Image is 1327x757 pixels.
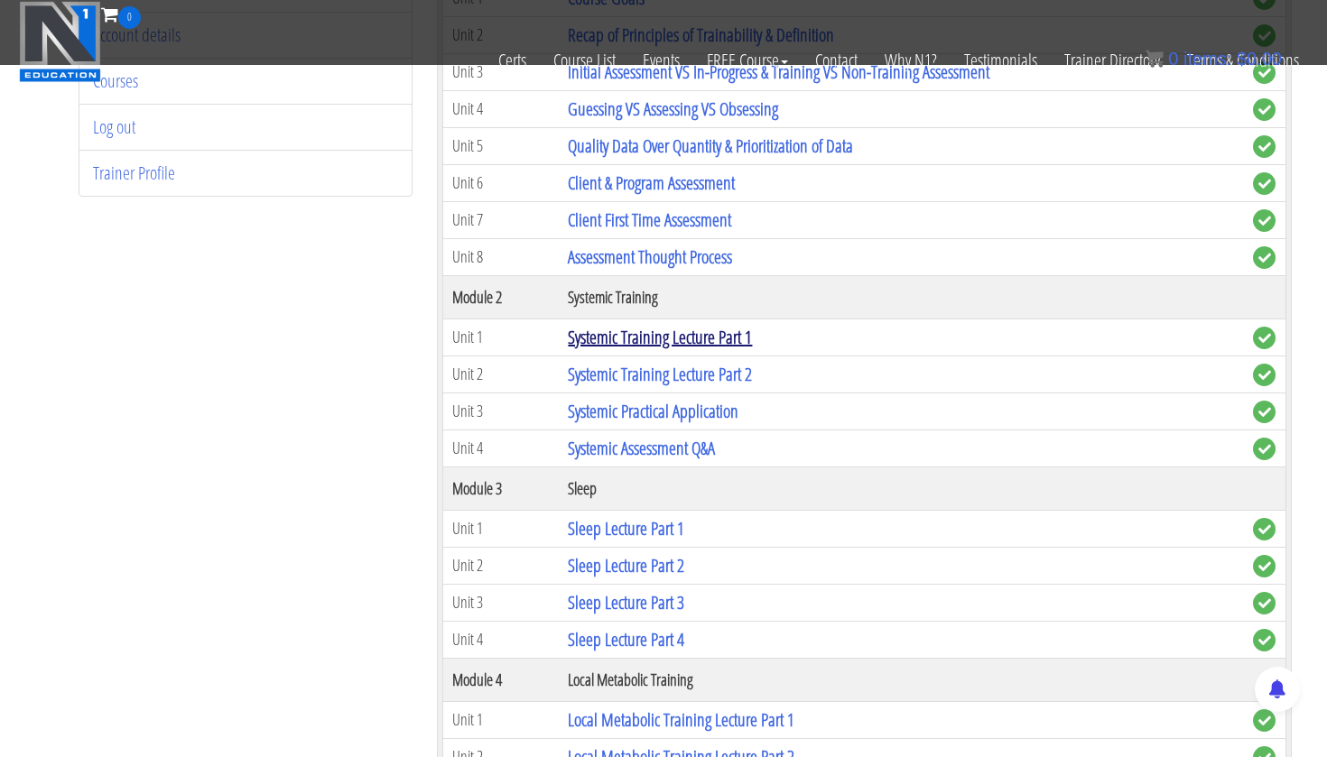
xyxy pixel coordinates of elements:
[443,429,559,466] td: Unit 4
[443,275,559,318] th: Module 2
[1168,49,1178,69] span: 0
[443,201,559,238] td: Unit 7
[443,164,559,201] td: Unit 6
[568,707,794,732] a: Local Metabolic Training Lecture Part 1
[1253,555,1276,577] span: complete
[1051,29,1174,92] a: Trainer Directory
[101,2,141,26] a: 0
[568,134,853,158] a: Quality Data Over Quantity & Prioritization of Data
[93,115,135,139] a: Log out
[19,1,101,82] img: n1-education
[1253,98,1276,121] span: complete
[568,627,684,651] a: Sleep Lecture Part 4
[1253,209,1276,232] span: complete
[1253,438,1276,460] span: complete
[443,510,559,547] td: Unit 1
[568,325,752,349] a: Systemic Training Lecture Part 1
[118,6,141,29] span: 0
[443,466,559,510] th: Module 3
[629,29,693,92] a: Events
[559,275,1243,318] th: Systemic Training
[1146,49,1282,69] a: 0 items: $0.00
[1253,135,1276,158] span: complete
[559,466,1243,510] th: Sleep
[568,362,752,386] a: Systemic Training Lecture Part 2
[559,658,1243,701] th: Local Metabolic Training
[568,171,735,195] a: Client & Program Assessment
[443,318,559,355] td: Unit 1
[871,29,951,92] a: Why N1?
[1237,49,1282,69] bdi: 0.00
[693,29,802,92] a: FREE Course
[568,97,778,121] a: Guessing VS Assessing VS Obsessing
[1253,518,1276,540] span: complete
[568,245,732,269] a: Assessment Thought Process
[443,355,559,392] td: Unit 2
[540,29,629,92] a: Course List
[568,516,684,540] a: Sleep Lecture Part 1
[1253,327,1276,349] span: complete
[443,392,559,429] td: Unit 3
[1253,709,1276,732] span: complete
[1253,364,1276,386] span: complete
[1237,49,1247,69] span: $
[1146,50,1164,68] img: icon11.png
[443,238,559,275] td: Unit 8
[443,127,559,164] td: Unit 5
[802,29,871,92] a: Contact
[568,590,684,614] a: Sleep Lecture Part 3
[951,29,1051,92] a: Testimonials
[443,621,559,658] td: Unit 4
[1174,29,1313,92] a: Terms & Conditions
[1253,629,1276,651] span: complete
[443,547,559,584] td: Unit 2
[568,553,684,577] a: Sleep Lecture Part 2
[568,436,715,460] a: Systemic Assessment Q&A
[568,399,738,423] a: Systemic Practical Application
[443,658,559,701] th: Module 4
[1253,592,1276,614] span: complete
[93,161,175,185] a: Trainer Profile
[1253,172,1276,195] span: complete
[443,584,559,621] td: Unit 3
[443,90,559,127] td: Unit 4
[443,701,559,738] td: Unit 1
[568,208,731,232] a: Client First Time Assessment
[485,29,540,92] a: Certs
[1253,246,1276,269] span: complete
[1253,401,1276,423] span: complete
[1183,49,1231,69] span: items:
